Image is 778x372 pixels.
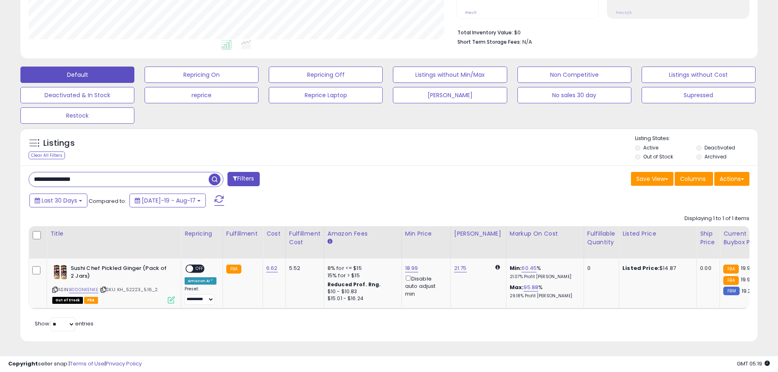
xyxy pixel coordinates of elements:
[193,265,206,272] span: OFF
[328,229,398,238] div: Amazon Fees
[328,281,381,288] b: Reduced Prof. Rng.
[227,172,259,186] button: Filters
[622,229,693,238] div: Listed Price
[266,264,278,272] a: 6.62
[510,274,577,280] p: 21.07% Profit [PERSON_NAME]
[405,264,418,272] a: 18.99
[587,229,615,247] div: Fulfillable Quantity
[517,87,631,103] button: No sales 30 day
[328,265,395,272] div: 8% for <= $15
[145,87,259,103] button: reprice
[35,320,94,327] span: Show: entries
[510,284,577,299] div: %
[643,153,673,160] label: Out of Stock
[393,87,507,103] button: [PERSON_NAME]
[704,153,727,160] label: Archived
[510,229,580,238] div: Markup on Cost
[631,172,673,186] button: Save View
[454,229,503,238] div: [PERSON_NAME]
[328,288,395,295] div: $10 - $10.83
[8,360,38,368] strong: Copyright
[29,194,87,207] button: Last 30 Days
[106,360,142,368] a: Privacy Policy
[622,265,690,272] div: $14.87
[226,229,259,238] div: Fulfillment
[510,283,524,291] b: Max:
[510,265,577,280] div: %
[741,276,754,283] span: 19.99
[185,277,216,285] div: Amazon AI *
[84,297,98,304] span: FBA
[42,196,77,205] span: Last 30 Days
[20,87,134,103] button: Deactivated & In Stock
[226,265,241,274] small: FBA
[723,229,765,247] div: Current Buybox Price
[495,265,500,270] i: Calculated using Dynamic Max Price.
[522,38,532,46] span: N/A
[737,360,770,368] span: 2025-09-17 05:19 GMT
[457,29,513,36] b: Total Inventory Value:
[642,67,756,83] button: Listings without Cost
[465,10,477,15] small: Prev: 0
[742,287,755,295] span: 19.24
[20,107,134,124] button: Restock
[145,67,259,83] button: Repricing On
[454,264,467,272] a: 21.75
[457,38,521,45] b: Short Term Storage Fees:
[517,67,631,83] button: Non Competitive
[129,194,206,207] button: [DATE]-19 - Aug-17
[522,264,537,272] a: 60.45
[50,229,178,238] div: Title
[100,286,158,293] span: | SKU: KH_52223_5.16_2
[510,293,577,299] p: 29.18% Profit [PERSON_NAME]
[616,10,632,15] small: Prev: N/A
[675,172,713,186] button: Columns
[52,265,69,280] img: 41FJYSCK1QL._SL40_.jpg
[723,276,738,285] small: FBA
[680,175,706,183] span: Columns
[524,283,538,292] a: 95.88
[185,229,219,238] div: Repricing
[328,238,332,245] small: Amazon Fees.
[43,138,75,149] h5: Listings
[622,264,660,272] b: Listed Price:
[635,135,758,143] p: Listing States:
[457,27,743,37] li: $0
[71,265,170,282] b: Sushi Chef Pickled Ginger (Pack of 2 Jars)
[741,264,754,272] span: 19.98
[20,67,134,83] button: Default
[52,265,175,303] div: ASIN:
[269,87,383,103] button: Reprice Laptop
[393,67,507,83] button: Listings without Min/Max
[587,265,613,272] div: 0
[714,172,749,186] button: Actions
[266,229,282,238] div: Cost
[643,144,658,151] label: Active
[269,67,383,83] button: Repricing Off
[29,151,65,159] div: Clear All Filters
[700,229,716,247] div: Ship Price
[700,265,713,272] div: 0.00
[328,272,395,279] div: 15% for > $15
[405,274,444,298] div: Disable auto adjust min
[185,286,216,305] div: Preset:
[142,196,196,205] span: [DATE]-19 - Aug-17
[642,87,756,103] button: Supressed
[328,295,395,302] div: $15.01 - $16.24
[8,360,142,368] div: seller snap | |
[89,197,126,205] span: Compared to:
[405,229,447,238] div: Min Price
[723,265,738,274] small: FBA
[704,144,735,151] label: Deactivated
[52,297,83,304] span: All listings that are currently out of stock and unavailable for purchase on Amazon
[70,360,105,368] a: Terms of Use
[510,264,522,272] b: Min:
[69,286,98,293] a: B00GNKENKE
[506,226,584,258] th: The percentage added to the cost of goods (COGS) that forms the calculator for Min & Max prices.
[684,215,749,223] div: Displaying 1 to 1 of 1 items
[289,229,321,247] div: Fulfillment Cost
[723,287,739,295] small: FBM
[289,265,318,272] div: 5.52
